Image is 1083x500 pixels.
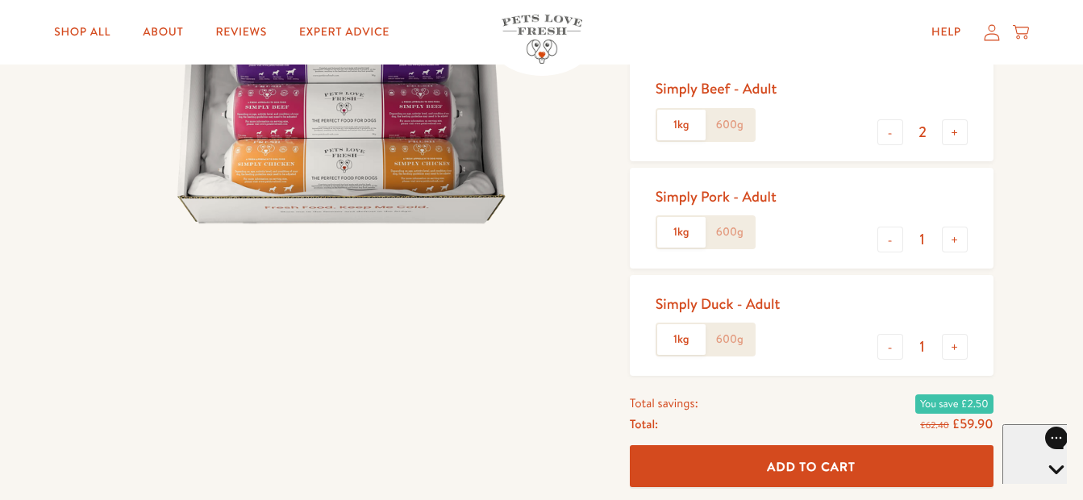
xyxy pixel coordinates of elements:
[877,119,903,145] button: -
[130,16,196,48] a: About
[942,119,968,145] button: +
[630,392,698,413] span: Total savings:
[920,418,949,431] s: £62.40
[706,324,754,355] label: 600g
[706,110,754,140] label: 600g
[656,294,781,313] div: Simply Duck - Adult
[915,394,993,413] span: You save £2.50
[657,217,706,248] label: 1kg
[767,457,856,474] span: Add To Cart
[942,334,968,360] button: +
[877,227,903,252] button: -
[657,110,706,140] label: 1kg
[1002,424,1067,484] iframe: Gorgias live chat messenger
[877,334,903,360] button: -
[286,16,402,48] a: Expert Advice
[630,445,993,488] button: Add To Cart
[942,227,968,252] button: +
[502,15,582,64] img: Pets Love Fresh
[202,16,279,48] a: Reviews
[657,324,706,355] label: 1kg
[952,415,993,432] span: £59.90
[918,16,974,48] a: Help
[706,217,754,248] label: 600g
[41,16,123,48] a: Shop All
[656,187,777,206] div: Simply Pork - Adult
[656,79,777,98] div: Simply Beef - Adult
[630,413,658,434] span: Total:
